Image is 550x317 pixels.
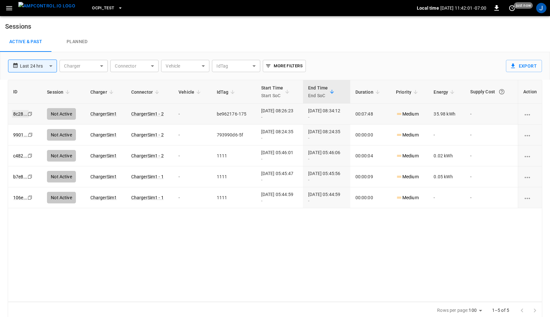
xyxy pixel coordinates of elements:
[523,194,537,201] div: charging session options
[131,132,164,137] a: ChargerSim1 - 2
[507,3,517,13] button: set refresh interval
[90,174,117,179] a: ChargerSim1
[261,114,298,120] div: -
[428,145,465,166] td: 0.02 kWh
[417,5,439,11] p: Local time
[261,92,283,99] p: Start SoC
[355,88,382,96] span: Duration
[428,125,465,145] td: -
[428,187,465,208] td: -
[465,104,518,125] td: -
[27,152,33,159] div: copy
[90,111,117,117] a: ChargerSim1
[47,192,76,203] div: Not Active
[261,156,298,162] div: -
[396,194,419,201] p: Medium
[12,110,29,118] a: 8c28...
[27,110,33,117] div: copy
[261,84,283,99] div: Start Time
[437,307,468,313] p: Rows per page:
[261,198,298,204] div: -
[20,60,57,72] div: Last 24 hrs
[396,173,419,180] p: Medium
[51,32,103,52] a: Planned
[261,170,298,183] div: [DATE] 05:45:47
[308,84,336,99] span: End TimeEnd SoC
[470,86,513,98] div: Supply Cost
[465,187,518,208] td: -
[396,111,419,117] p: Medium
[173,187,212,208] td: -
[308,198,345,204] div: -
[350,104,391,125] td: 00:07:48
[261,149,298,162] div: [DATE] 05:46:01
[308,128,345,141] div: [DATE] 08:24:35
[465,145,518,166] td: -
[350,166,391,187] td: 00:00:09
[18,2,75,10] img: ampcontrol.io logo
[350,145,391,166] td: 00:00:04
[212,166,256,187] td: 1111
[350,187,391,208] td: 00:00:00
[131,195,164,200] a: ChargerSim1 - 1
[308,84,328,99] div: End Time
[212,104,256,125] td: be962176-175
[179,88,203,96] span: Vehicle
[536,3,546,13] div: profile-icon
[514,2,533,9] span: just now
[173,125,212,145] td: -
[396,132,419,138] p: Medium
[173,104,212,125] td: -
[27,131,34,138] div: copy
[308,149,345,162] div: [DATE] 05:46:06
[47,88,72,96] span: Session
[47,150,76,162] div: Not Active
[131,153,164,158] a: ChargerSim1 - 2
[131,111,164,117] a: ChargerSim1 - 2
[261,191,298,204] div: [DATE] 05:44:59
[173,145,212,166] td: -
[8,80,42,104] th: ID
[469,306,484,315] div: 100
[13,195,27,200] a: 106e...
[90,153,117,158] a: ChargerSim1
[428,104,465,125] td: 35.98 kWh
[27,194,33,201] div: copy
[47,108,76,120] div: Not Active
[492,307,509,313] p: 1–5 of 5
[92,5,114,12] span: OCPI_Test
[8,80,542,208] table: sessions table
[47,129,76,141] div: Not Active
[396,153,419,159] p: Medium
[261,177,298,183] div: -
[261,135,298,141] div: -
[131,174,164,179] a: ChargerSim1 - 1
[523,153,537,159] div: charging session options
[131,88,161,96] span: Connector
[506,60,542,72] button: Export
[428,166,465,187] td: 0.05 kWh
[308,170,345,183] div: [DATE] 05:45:56
[308,107,345,120] div: [DATE] 08:34:12
[89,2,125,14] button: OCPI_Test
[263,60,306,72] button: More Filters
[90,132,117,137] a: ChargerSim1
[173,166,212,187] td: -
[308,114,345,120] div: -
[261,107,298,120] div: [DATE] 08:26:23
[465,166,518,187] td: -
[212,125,256,145] td: 793990d6-5f
[308,191,345,204] div: [DATE] 05:44:59
[523,111,537,117] div: charging session options
[13,132,28,137] a: 9901...
[13,153,27,158] a: c482...
[217,88,237,96] span: IdTag
[27,173,33,180] div: copy
[8,80,542,302] div: sessions table
[13,174,27,179] a: b7e8...
[212,145,256,166] td: 1111
[465,125,518,145] td: -
[308,135,345,141] div: -
[261,84,292,99] span: Start TimeStart SoC
[308,156,345,162] div: -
